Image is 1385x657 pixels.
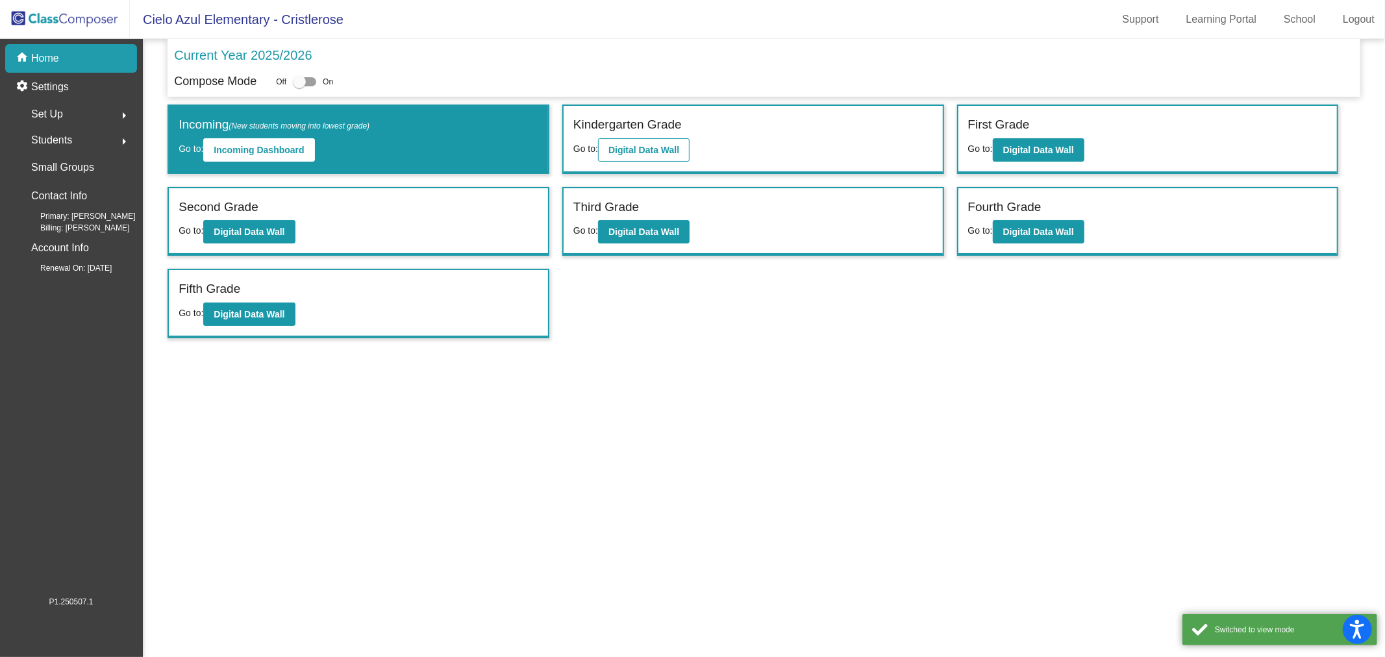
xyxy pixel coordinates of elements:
p: Settings [31,79,69,95]
label: Second Grade [179,198,258,217]
p: Small Groups [31,158,94,177]
span: Go to: [573,143,598,154]
span: Go to: [179,143,203,154]
p: Current Year 2025/2026 [174,45,312,65]
b: Digital Data Wall [1003,227,1074,237]
button: Digital Data Wall [993,220,1084,243]
b: Incoming Dashboard [214,145,304,155]
span: Primary: [PERSON_NAME] [19,210,136,222]
button: Digital Data Wall [203,220,295,243]
b: Digital Data Wall [214,227,284,237]
span: Cielo Azul Elementary - Cristlerose [130,9,343,30]
button: Digital Data Wall [993,138,1084,162]
span: Go to: [573,225,598,236]
mat-icon: settings [16,79,31,95]
a: Logout [1332,9,1385,30]
span: Off [276,76,286,88]
b: Digital Data Wall [608,227,679,237]
button: Digital Data Wall [598,138,690,162]
b: Digital Data Wall [214,309,284,319]
button: Incoming Dashboard [203,138,314,162]
p: Home [31,51,59,66]
span: On [323,76,333,88]
label: Third Grade [573,198,639,217]
span: Go to: [179,308,203,318]
button: Digital Data Wall [598,220,690,243]
p: Account Info [31,239,89,257]
span: Billing: [PERSON_NAME] [19,222,129,234]
label: Fourth Grade [968,198,1042,217]
span: Renewal On: [DATE] [19,262,112,274]
div: Switched to view mode [1215,624,1367,636]
span: Set Up [31,105,63,123]
b: Digital Data Wall [1003,145,1074,155]
span: Go to: [968,143,993,154]
span: (New students moving into lowest grade) [229,121,369,130]
p: Compose Mode [174,73,256,90]
mat-icon: home [16,51,31,66]
label: Kindergarten Grade [573,116,682,134]
p: Contact Info [31,187,87,205]
mat-icon: arrow_right [116,134,132,149]
label: First Grade [968,116,1030,134]
span: Go to: [968,225,993,236]
b: Digital Data Wall [608,145,679,155]
label: Incoming [179,116,369,134]
label: Fifth Grade [179,280,240,299]
a: Support [1112,9,1169,30]
a: Learning Portal [1176,9,1267,30]
a: School [1273,9,1326,30]
span: Go to: [179,225,203,236]
button: Digital Data Wall [203,303,295,326]
span: Students [31,131,72,149]
mat-icon: arrow_right [116,108,132,123]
